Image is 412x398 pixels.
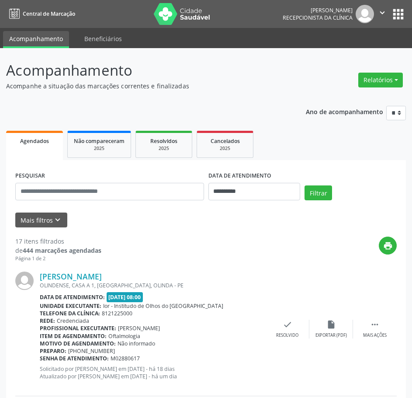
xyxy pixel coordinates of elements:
span: M02880617 [111,355,140,362]
button:  [374,5,391,23]
i: insert_drive_file [326,320,336,329]
b: Data de atendimento: [40,293,105,301]
i: print [383,241,393,251]
div: 2025 [142,145,186,152]
i: check [283,320,292,329]
strong: 444 marcações agendadas [23,246,101,255]
div: de [15,246,101,255]
b: Senha de atendimento: [40,355,109,362]
span: Agendados [20,137,49,145]
p: Acompanhamento [6,59,286,81]
div: 17 itens filtrados [15,237,101,246]
div: [PERSON_NAME] [283,7,353,14]
span: Credenciada [57,317,89,325]
b: Motivo de agendamento: [40,340,116,347]
i:  [370,320,380,329]
div: 2025 [203,145,247,152]
p: Acompanhe a situação das marcações correntes e finalizadas [6,81,286,91]
img: img [356,5,374,23]
span: Não informado [118,340,155,347]
span: Central de Marcação [23,10,75,17]
div: Resolvido [276,332,298,339]
div: 2025 [74,145,125,152]
i:  [377,8,387,17]
button: Filtrar [305,185,332,200]
span: [PHONE_NUMBER] [68,347,115,355]
div: OLINDENSE, CASA A 1, [GEOGRAPHIC_DATA], OLINDA - PE [40,282,266,289]
span: Oftalmologia [108,332,140,340]
b: Telefone da clínica: [40,310,100,317]
b: Rede: [40,317,55,325]
div: Página 1 de 2 [15,255,101,262]
i: keyboard_arrow_down [53,215,62,225]
button: print [379,237,397,255]
span: Recepcionista da clínica [283,14,353,21]
p: Solicitado por [PERSON_NAME] em [DATE] - há 18 dias Atualizado por [PERSON_NAME] em [DATE] - há u... [40,365,266,380]
div: Exportar (PDF) [315,332,347,339]
label: DATA DE ATENDIMENTO [208,169,271,183]
a: [PERSON_NAME] [40,272,102,281]
span: [DATE] 08:00 [107,292,143,302]
span: [PERSON_NAME] [118,325,160,332]
span: Resolvidos [150,137,177,145]
label: PESQUISAR [15,169,45,183]
div: Mais ações [363,332,387,339]
span: Cancelados [211,137,240,145]
a: Central de Marcação [6,7,75,21]
a: Beneficiários [78,31,128,46]
b: Preparo: [40,347,66,355]
button: Mais filtroskeyboard_arrow_down [15,213,67,228]
button: Relatórios [358,73,403,87]
a: Acompanhamento [3,31,69,48]
b: Item de agendamento: [40,332,107,340]
span: 8121225000 [102,310,132,317]
b: Profissional executante: [40,325,116,332]
img: img [15,272,34,290]
button: apps [391,7,406,22]
p: Ano de acompanhamento [306,106,383,117]
span: Ior - Institudo de Olhos do [GEOGRAPHIC_DATA] [103,302,223,310]
b: Unidade executante: [40,302,101,310]
span: Não compareceram [74,137,125,145]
